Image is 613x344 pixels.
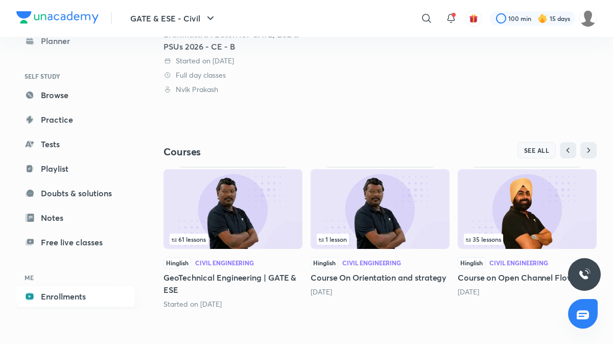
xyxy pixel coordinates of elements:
[16,183,135,203] a: Doubts & solutions
[537,13,548,24] img: streak
[311,271,450,284] h5: Course On Orientation and strategy
[16,11,99,24] img: Company Logo
[16,31,135,51] a: Planner
[163,84,302,95] div: Nvlk Prakash
[170,234,296,245] div: left
[317,234,443,245] div: left
[16,232,135,253] a: Free live classes
[317,234,443,245] div: infocontainer
[458,169,597,249] img: Thumbnail
[16,134,135,154] a: Tests
[170,234,296,245] div: infocontainer
[579,10,597,27] img: Rahul KD
[489,260,548,266] div: Civil Engineering
[317,234,443,245] div: infosection
[465,10,482,27] button: avatar
[163,56,302,66] div: Started on 20 Aug 2025
[195,260,254,266] div: Civil Engineering
[16,158,135,179] a: Playlist
[16,109,135,130] a: Practice
[311,287,450,297] div: 12 days ago
[163,28,302,53] div: Brahmastra : Batch for GATE, ESE & PSUs 2026 - CE - B
[311,169,450,249] img: Thumbnail
[16,11,99,26] a: Company Logo
[458,257,485,268] span: Hinglish
[464,234,591,245] div: infosection
[16,208,135,228] a: Notes
[172,236,206,242] span: 61 lessons
[163,167,302,309] div: GeoTechnical Engineering | GATE & ESE
[466,236,501,242] span: 35 lessons
[16,269,135,286] h6: ME
[319,236,347,242] span: 1 lesson
[578,268,591,281] img: ttu
[464,234,591,245] div: infocontainer
[469,14,478,23] img: avatar
[524,147,550,154] span: SEE ALL
[517,142,556,158] button: SEE ALL
[170,234,296,245] div: infosection
[458,167,597,296] div: Course on Open Channel Flow
[311,257,338,268] span: Hinglish
[342,260,401,266] div: Civil Engineering
[163,257,191,268] span: Hinglish
[163,271,302,296] h5: GeoTechnical Engineering | GATE & ESE
[163,70,302,80] div: Full day classes
[464,234,591,245] div: left
[16,85,135,105] a: Browse
[163,299,302,309] div: Started on Aug 29
[311,167,450,296] div: Course On Orientation and strategy
[163,145,380,158] h4: Courses
[124,8,223,29] button: GATE & ESE - Civil
[16,286,135,307] a: Enrollments
[458,271,597,284] h5: Course on Open Channel Flow
[163,169,302,249] img: Thumbnail
[458,287,597,297] div: 8 months ago
[16,67,135,85] h6: SELF STUDY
